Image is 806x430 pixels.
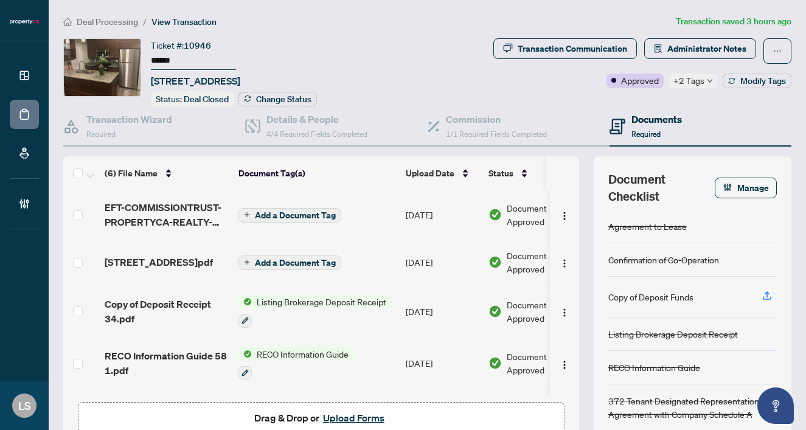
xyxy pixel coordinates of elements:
[715,178,777,198] button: Manage
[151,16,217,27] span: View Transaction
[631,112,682,127] h4: Documents
[488,255,502,269] img: Document Status
[667,39,746,58] span: Administrator Notes
[673,74,704,88] span: +2 Tags
[401,338,484,390] td: [DATE]
[608,171,715,205] span: Document Checklist
[493,38,637,59] button: Transaction Communication
[555,353,574,373] button: Logo
[151,74,240,88] span: [STREET_ADDRESS]
[608,394,777,421] div: 372 Tenant Designated Representation Agreement with Company Schedule A
[238,208,341,223] button: Add a Document Tag
[740,77,786,85] span: Modify Tags
[555,302,574,321] button: Logo
[238,347,252,361] img: Status Icon
[18,397,31,414] span: LS
[608,220,687,233] div: Agreement to Lease
[773,47,782,55] span: ellipsis
[151,38,211,52] div: Ticket #:
[266,112,367,127] h4: Details & People
[631,130,661,139] span: Required
[319,410,388,426] button: Upload Forms
[143,15,147,29] li: /
[244,259,250,265] span: plus
[401,156,484,190] th: Upload Date
[244,212,250,218] span: plus
[86,112,172,127] h4: Transaction Wizard
[621,74,659,87] span: Approved
[238,92,317,106] button: Change Status
[238,255,341,270] button: Add a Document Tag
[507,249,582,276] span: Document Approved
[238,254,341,270] button: Add a Document Tag
[252,347,353,361] span: RECO Information Guide
[63,18,72,26] span: home
[100,156,234,190] th: (6) File Name
[10,18,39,26] img: logo
[105,255,213,269] span: [STREET_ADDRESS]pdf
[707,78,713,84] span: down
[488,305,502,318] img: Document Status
[86,130,116,139] span: Required
[446,112,547,127] h4: Commission
[608,361,700,374] div: RECO Information Guide
[518,39,627,58] div: Transaction Communication
[255,211,336,220] span: Add a Document Tag
[757,387,794,424] button: Open asap
[266,130,367,139] span: 4/4 Required Fields Completed
[234,156,401,190] th: Document Tag(s)
[252,295,391,308] span: Listing Brokerage Deposit Receipt
[555,205,574,224] button: Logo
[64,39,141,96] img: IMG-X12398587_1.jpg
[488,356,502,370] img: Document Status
[184,40,211,51] span: 10946
[560,360,569,370] img: Logo
[644,38,756,59] button: Administrator Notes
[255,258,336,267] span: Add a Document Tag
[654,44,662,53] span: solution
[488,208,502,221] img: Document Status
[723,74,791,88] button: Modify Tags
[238,295,391,328] button: Status IconListing Brokerage Deposit Receipt
[401,239,484,285] td: [DATE]
[608,290,693,303] div: Copy of Deposit Funds
[256,95,311,103] span: Change Status
[560,211,569,221] img: Logo
[77,16,138,27] span: Deal Processing
[488,167,513,180] span: Status
[401,285,484,338] td: [DATE]
[184,94,229,105] span: Deal Closed
[560,308,569,317] img: Logo
[151,91,234,107] div: Status:
[105,200,229,229] span: EFT-COMMISSIONTRUST-PROPERTYCA-REALTY-INC_1 56.PDF
[555,252,574,272] button: Logo
[737,178,769,198] span: Manage
[254,410,388,426] span: Drag & Drop or
[608,253,719,266] div: Confirmation of Co-Operation
[406,167,454,180] span: Upload Date
[484,156,587,190] th: Status
[507,350,582,376] span: Document Approved
[238,347,353,380] button: Status IconRECO Information Guide
[676,15,791,29] article: Transaction saved 3 hours ago
[507,298,582,325] span: Document Approved
[608,327,738,341] div: Listing Brokerage Deposit Receipt
[105,349,229,378] span: RECO Information Guide 58 1.pdf
[238,295,252,308] img: Status Icon
[105,297,229,326] span: Copy of Deposit Receipt 34.pdf
[446,130,547,139] span: 1/1 Required Fields Completed
[560,258,569,268] img: Logo
[238,207,341,223] button: Add a Document Tag
[105,167,158,180] span: (6) File Name
[401,190,484,239] td: [DATE]
[507,201,582,228] span: Document Approved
